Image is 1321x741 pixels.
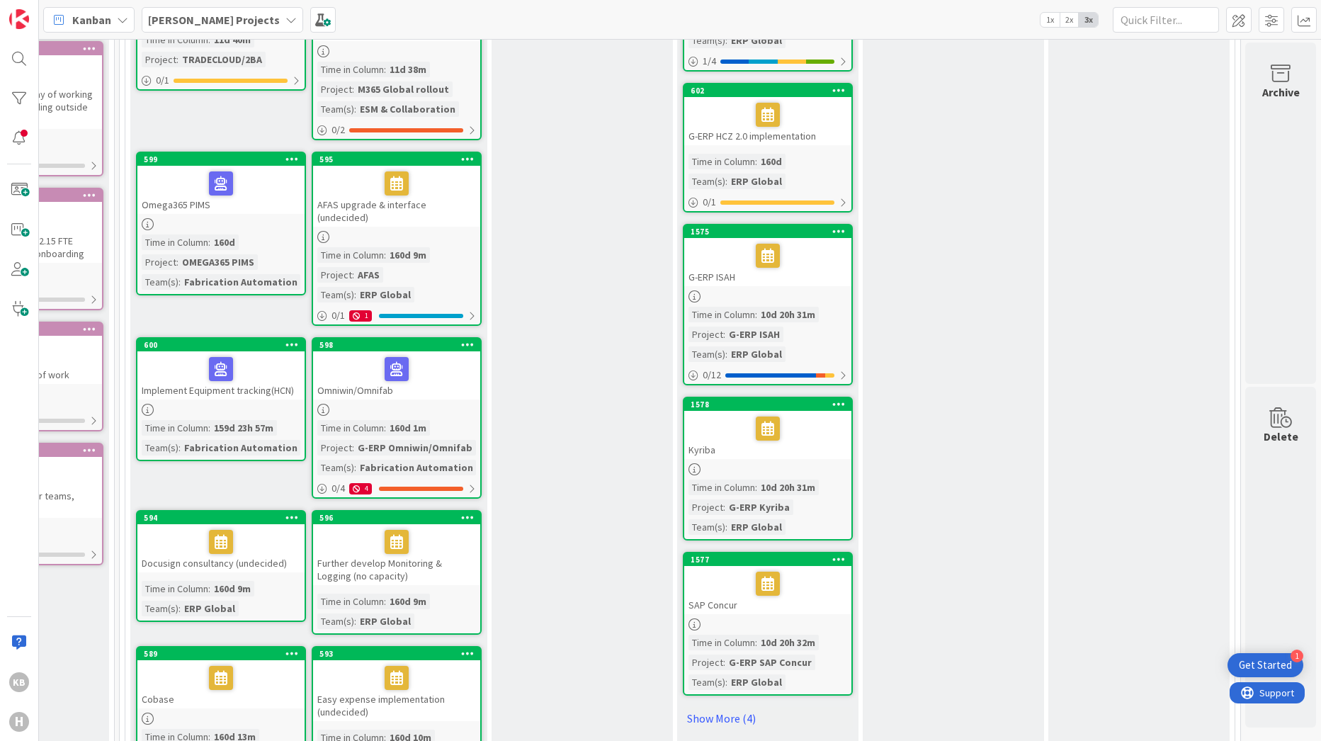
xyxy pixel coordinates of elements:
[72,11,111,28] span: Kanban
[703,54,716,69] span: 1 / 4
[688,635,755,650] div: Time in Column
[313,153,480,166] div: 595
[684,366,851,384] div: 0/12
[755,154,757,169] span: :
[688,327,723,342] div: Project
[210,234,239,250] div: 160d
[142,420,208,436] div: Time in Column
[352,81,354,97] span: :
[317,81,352,97] div: Project
[688,33,725,48] div: Team(s)
[725,33,727,48] span: :
[142,274,178,290] div: Team(s)
[317,460,354,475] div: Team(s)
[313,480,480,497] div: 0/44
[349,310,372,322] div: 1
[317,613,354,629] div: Team(s)
[684,411,851,459] div: Kyriba
[684,398,851,459] div: 1578Kyriba
[356,613,414,629] div: ERP Global
[688,519,725,535] div: Team(s)
[137,524,305,572] div: Docusign consultancy (undecided)
[137,153,305,214] div: 599Omega365 PIMS
[757,154,786,169] div: 160d
[691,555,851,565] div: 1577
[142,52,176,67] div: Project
[144,154,305,164] div: 599
[757,635,819,650] div: 10d 20h 32m
[683,83,853,213] a: 602G-ERP HCZ 2.0 implementationTime in Column:160dTeam(s):ERP Global0/1
[688,655,723,670] div: Project
[9,712,29,732] div: H
[354,267,383,283] div: AFAS
[210,420,277,436] div: 159d 23h 57m
[684,97,851,145] div: G-ERP HCZ 2.0 implementation
[723,499,725,515] span: :
[1291,650,1303,662] div: 1
[727,33,786,48] div: ERP Global
[727,519,786,535] div: ERP Global
[136,152,306,295] a: 599Omega365 PIMSTime in Column:160dProject:OMEGA365 PIMSTeam(s):Fabrication Automation
[136,510,306,622] a: 594Docusign consultancy (undecided)Time in Column:160d 9mTeam(s):ERP Global
[1079,13,1098,27] span: 3x
[176,52,178,67] span: :
[1264,428,1298,445] div: Delete
[684,225,851,238] div: 1575
[757,307,819,322] div: 10d 20h 31m
[137,647,305,660] div: 589
[142,440,178,456] div: Team(s)
[176,254,178,270] span: :
[317,267,352,283] div: Project
[137,339,305,400] div: 600Implement Equipment tracking(HCN)
[354,101,356,117] span: :
[1228,653,1303,677] div: Open Get Started checklist, remaining modules: 1
[727,346,786,362] div: ERP Global
[144,513,305,523] div: 594
[142,254,176,270] div: Project
[684,193,851,211] div: 0/1
[312,152,482,326] a: 595AFAS upgrade & interface (undecided)Time in Column:160d 9mProject:AFASTeam(s):ERP Global0/11
[354,81,453,97] div: M365 Global rollout
[688,154,755,169] div: Time in Column
[755,307,757,322] span: :
[725,346,727,362] span: :
[331,481,345,496] span: 0 / 4
[684,398,851,411] div: 1578
[137,351,305,400] div: Implement Equipment tracking(HCN)
[354,613,356,629] span: :
[319,513,480,523] div: 596
[384,62,386,77] span: :
[683,552,853,696] a: 1577SAP ConcurTime in Column:10d 20h 32mProject:G-ERP SAP ConcurTeam(s):ERP Global
[691,86,851,96] div: 602
[1113,7,1219,33] input: Quick Filter...
[384,247,386,263] span: :
[691,227,851,237] div: 1575
[313,524,480,585] div: Further develop Monitoring & Logging (no capacity)
[703,368,721,383] span: 0 / 12
[137,166,305,214] div: Omega365 PIMS
[137,660,305,708] div: Cobase
[137,72,305,89] div: 0/1
[1060,13,1079,27] span: 2x
[208,234,210,250] span: :
[144,649,305,659] div: 589
[691,400,851,409] div: 1578
[317,101,354,117] div: Team(s)
[727,674,786,690] div: ERP Global
[317,287,354,302] div: Team(s)
[688,499,723,515] div: Project
[313,647,480,660] div: 593
[317,440,352,456] div: Project
[349,483,372,494] div: 4
[755,480,757,495] span: :
[313,339,480,351] div: 598
[156,73,169,88] span: 0 / 1
[354,460,356,475] span: :
[137,511,305,524] div: 594
[319,154,480,164] div: 595
[386,420,430,436] div: 160d 1m
[725,519,727,535] span: :
[208,581,210,596] span: :
[725,674,727,690] span: :
[181,274,301,290] div: Fabrication Automation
